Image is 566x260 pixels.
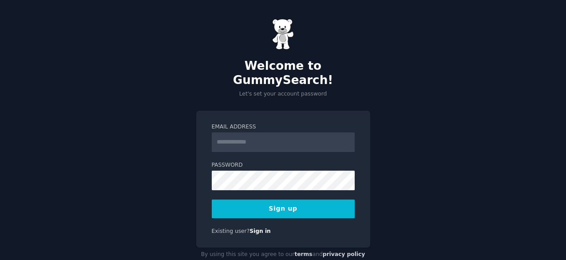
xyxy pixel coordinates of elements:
a: terms [294,251,312,257]
p: Let's set your account password [196,90,370,98]
button: Sign up [212,200,355,218]
span: Existing user? [212,228,250,234]
a: Sign in [249,228,271,234]
h2: Welcome to GummySearch! [196,59,370,87]
a: privacy policy [323,251,365,257]
label: Email Address [212,123,355,131]
label: Password [212,161,355,169]
img: Gummy Bear [272,19,294,50]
